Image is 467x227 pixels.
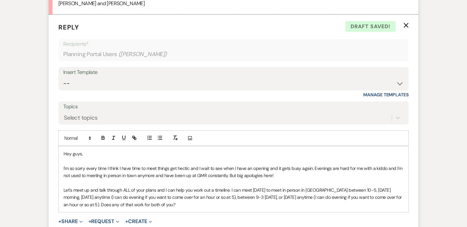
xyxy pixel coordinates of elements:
[125,219,128,224] span: +
[63,48,404,61] div: Planning Portal Users
[63,40,404,48] p: Recipients*
[64,165,403,179] p: I'm so sorry every time I think I have time to meet things get hectic and I wait to see when I ha...
[118,50,167,59] span: ( [PERSON_NAME] )
[64,186,403,208] p: Let's meet up and talk through ALL of your plans and I can help you work out a timeline. I can me...
[125,219,152,224] button: Create
[345,21,396,32] span: Draft saved!
[89,219,119,224] button: Request
[363,92,409,98] a: Manage Templates
[58,219,61,224] span: +
[89,219,91,224] span: +
[58,23,79,31] span: Reply
[63,68,404,77] div: Insert Template
[64,113,98,122] div: Select topics
[58,219,83,224] button: Share
[63,102,404,112] label: Topics
[64,150,403,157] p: Hey guys,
